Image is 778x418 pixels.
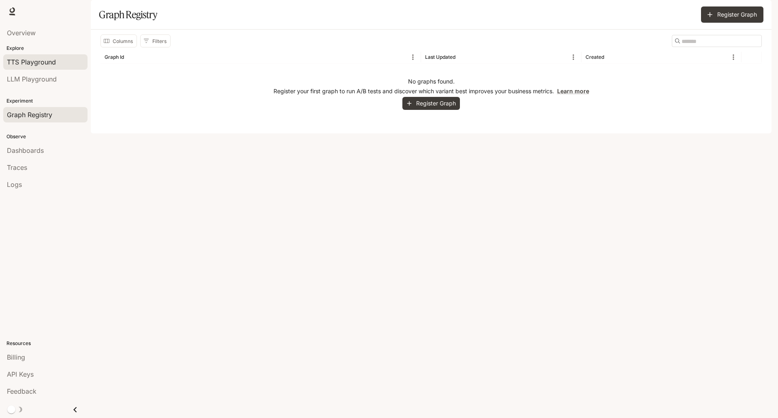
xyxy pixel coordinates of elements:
[274,87,589,95] p: Register your first graph to run A/B tests and discover which variant best improves your business...
[567,51,579,63] button: Menu
[701,6,763,23] button: Register Graph
[140,34,171,47] button: Show filters
[727,51,740,63] button: Menu
[407,51,419,63] button: Menu
[408,77,455,86] p: No graphs found.
[99,6,157,23] h1: Graph Registry
[402,97,460,110] button: Register Graph
[605,51,617,63] button: Sort
[586,54,604,60] div: Created
[672,35,762,47] div: Search
[557,88,589,94] a: Learn more
[105,54,124,60] div: Graph Id
[456,51,468,63] button: Sort
[100,34,137,47] button: Select columns
[125,51,137,63] button: Sort
[425,54,455,60] div: Last Updated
